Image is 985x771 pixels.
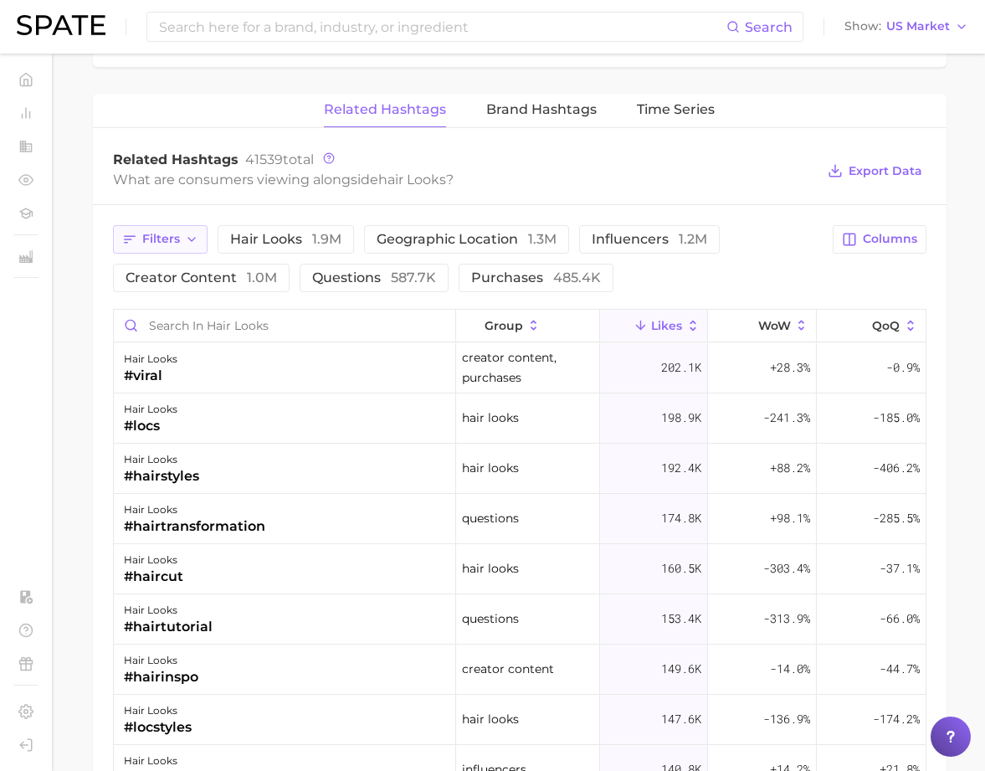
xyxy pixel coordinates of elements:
[770,659,810,679] span: -14.0%
[124,567,183,587] div: #haircut
[462,408,519,428] span: Hair looks
[817,310,925,342] button: QoQ
[324,102,446,117] span: Related Hashtags
[114,310,456,342] input: Search in hair looks
[823,159,926,182] button: Export Data
[661,659,701,679] span: 149.6k
[528,231,557,247] span: 1.3m
[486,102,597,117] span: Brand Hashtags
[661,709,701,729] span: 147.6k
[758,319,791,332] span: WoW
[126,271,277,285] span: Creator content
[661,609,701,629] span: 153.4k
[124,617,213,637] div: #hairtutorial
[157,13,726,41] input: Search here for a brand, industry, or ingredient
[844,22,881,31] span: Show
[833,225,926,254] button: Columns
[245,152,314,167] span: total
[770,357,810,378] span: +28.3%
[230,233,341,246] span: Hair looks
[763,558,810,578] span: -303.4%
[456,310,600,342] button: group
[708,310,817,342] button: WoW
[114,494,926,544] button: hair looks#hairtransformationQuestions174.8k+98.1%-285.5%
[763,709,810,729] span: -136.9%
[124,717,192,738] div: #locstyles
[245,152,283,167] span: 41539
[113,225,208,254] button: Filters
[17,15,105,35] img: SPATE
[863,232,917,246] span: Columns
[553,270,601,285] span: 485.4k
[600,310,709,342] button: Likes
[661,508,701,528] span: 174.8k
[114,393,926,444] button: hair looks#locsHair looks198.9k-241.3%-185.0%
[124,366,177,386] div: #viral
[873,408,920,428] span: -185.0%
[840,16,972,38] button: ShowUS Market
[124,600,213,620] div: hair looks
[661,458,701,478] span: 192.4k
[462,609,519,629] span: Questions
[661,408,701,428] span: 198.9k
[378,172,446,188] span: hair looks
[124,399,177,419] div: hair looks
[770,458,810,478] span: +88.2%
[849,164,922,178] span: Export Data
[880,609,920,629] span: -66.0%
[462,659,554,679] span: Creator content
[485,319,523,332] span: group
[124,667,198,687] div: #hairinspo
[114,544,926,594] button: hair looks#haircutHair looks160.5k-303.4%-37.1%
[377,233,557,246] span: Geographic location
[114,695,926,745] button: hair looks#locstylesHair looks147.6k-136.9%-174.2%
[592,233,707,246] span: Influencers
[124,550,183,570] div: hair looks
[124,500,265,520] div: hair looks
[770,508,810,528] span: +98.1%
[114,343,926,393] button: hair looks#viralCreator content, Purchases202.1k+28.3%-0.9%
[886,22,950,31] span: US Market
[114,444,926,494] button: hair looks#hairstylesHair looks192.4k+88.2%-406.2%
[124,517,265,537] div: #hairtransformation
[880,558,920,578] span: -37.1%
[471,271,601,285] span: Purchases
[886,357,920,378] span: -0.9%
[124,650,198,671] div: hair looks
[661,357,701,378] span: 202.1k
[462,558,519,578] span: Hair looks
[142,232,180,246] span: Filters
[113,152,239,167] span: Related Hashtags
[462,709,519,729] span: Hair looks
[873,508,920,528] span: -285.5%
[124,416,177,436] div: #locs
[114,645,926,695] button: hair looks#hairinspoCreator content149.6k-14.0%-44.7%
[124,450,199,470] div: hair looks
[462,458,519,478] span: Hair looks
[637,102,715,117] span: Time Series
[124,466,199,486] div: #hairstyles
[312,231,341,247] span: 1.9m
[763,408,810,428] span: -241.3%
[763,609,810,629] span: -313.9%
[13,732,38,758] a: Log out. Currently logged in with e-mail samantha.calcagni@loreal.com.
[679,231,707,247] span: 1.2m
[124,751,201,771] div: hair looks
[872,319,900,332] span: QoQ
[651,319,682,332] span: Likes
[745,19,793,35] span: Search
[880,659,920,679] span: -44.7%
[873,709,920,729] span: -174.2%
[113,168,816,191] div: What are consumers viewing alongside ?
[462,508,519,528] span: Questions
[247,270,277,285] span: 1.0m
[114,594,926,645] button: hair looks#hairtutorialQuestions153.4k-313.9%-66.0%
[661,558,701,578] span: 160.5k
[124,701,192,721] div: hair looks
[391,270,436,285] span: 587.7k
[124,349,177,369] div: hair looks
[462,347,593,388] span: Creator content, Purchases
[873,458,920,478] span: -406.2%
[312,271,436,285] span: Questions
